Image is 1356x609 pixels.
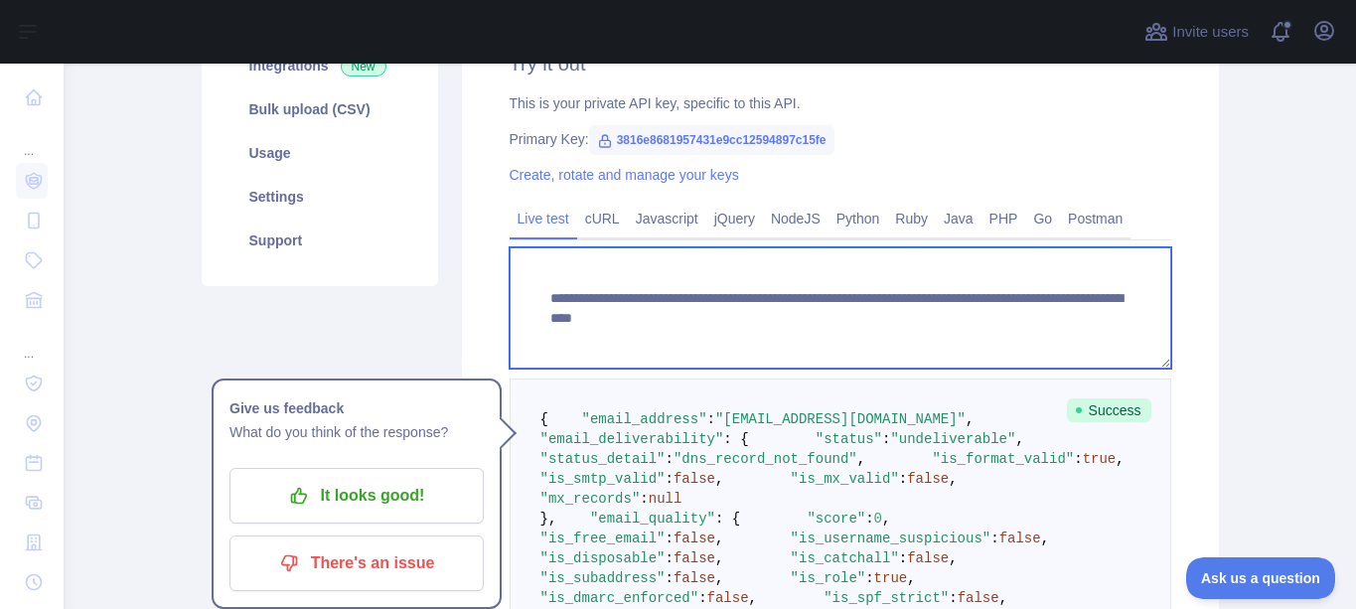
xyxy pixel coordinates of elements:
span: , [999,590,1007,606]
div: This is your private API key, specific to this API. [510,93,1171,113]
span: false [907,550,949,566]
span: : [666,531,674,546]
span: , [907,570,915,586]
h1: Give us feedback [229,396,484,420]
span: false [958,590,999,606]
h2: Try it out [510,50,1171,77]
span: false [674,550,715,566]
div: Primary Key: [510,129,1171,149]
a: Java [936,203,981,234]
span: false [707,590,749,606]
p: There's an issue [244,546,469,580]
p: It looks good! [244,479,469,513]
span: New [341,57,386,76]
span: "status" [816,431,882,447]
span: , [1015,431,1023,447]
span: "is_username_suspicious" [791,531,991,546]
span: : [707,411,715,427]
span: , [966,411,974,427]
a: jQuery [706,203,763,234]
span: : [899,471,907,487]
span: , [1041,531,1049,546]
a: PHP [981,203,1026,234]
span: , [749,590,757,606]
span: , [715,550,723,566]
span: "is_smtp_valid" [540,471,666,487]
a: Go [1025,203,1060,234]
span: , [715,570,723,586]
span: "is_free_email" [540,531,666,546]
div: ... [16,119,48,159]
span: true [874,570,908,586]
span: }, [540,511,557,527]
span: , [715,471,723,487]
button: Invite users [1140,16,1253,48]
span: , [857,451,865,467]
span: : { [715,511,740,527]
span: "is_format_valid" [932,451,1074,467]
a: Live test [510,203,577,234]
iframe: Toggle Customer Support [1186,557,1336,599]
span: "is_disposable" [540,550,666,566]
span: : [949,590,957,606]
span: : [882,431,890,447]
span: Invite users [1172,21,1249,44]
span: : [865,570,873,586]
span: 3816e8681957431e9cc12594897c15fe [589,125,834,155]
span: , [715,531,723,546]
a: Usage [226,131,414,175]
a: Postman [1060,203,1130,234]
span: "dns_record_not_found" [674,451,857,467]
span: : [640,491,648,507]
span: false [999,531,1041,546]
span: , [1116,451,1124,467]
span: : [666,570,674,586]
p: What do you think of the response? [229,420,484,444]
span: false [674,570,715,586]
span: , [882,511,890,527]
span: "email_address" [582,411,707,427]
span: : [1074,451,1082,467]
span: "[EMAIL_ADDRESS][DOMAIN_NAME]" [715,411,966,427]
a: Python [829,203,888,234]
span: "is_role" [791,570,866,586]
span: "is_spf_strict" [824,590,949,606]
a: Ruby [887,203,936,234]
span: "mx_records" [540,491,641,507]
span: : { [723,431,748,447]
span: : [666,451,674,467]
button: It looks good! [229,468,484,524]
span: , [949,471,957,487]
a: Settings [226,175,414,219]
span: "score" [807,511,865,527]
a: cURL [577,203,628,234]
span: "is_mx_valid" [791,471,899,487]
span: : [865,511,873,527]
span: "is_subaddress" [540,570,666,586]
span: false [674,531,715,546]
span: , [949,550,957,566]
span: : [990,531,998,546]
a: Bulk upload (CSV) [226,87,414,131]
span: : [666,550,674,566]
span: "is_dmarc_enforced" [540,590,699,606]
span: : [666,471,674,487]
span: 0 [874,511,882,527]
span: : [899,550,907,566]
button: There's an issue [229,535,484,591]
span: null [649,491,682,507]
span: "is_catchall" [791,550,899,566]
span: false [674,471,715,487]
a: Integrations New [226,44,414,87]
span: true [1083,451,1117,467]
span: "status_detail" [540,451,666,467]
span: "undeliverable" [890,431,1015,447]
div: ... [16,322,48,362]
span: false [907,471,949,487]
a: Create, rotate and manage your keys [510,167,739,183]
span: : [698,590,706,606]
a: Javascript [628,203,706,234]
span: { [540,411,548,427]
span: "email_deliverability" [540,431,724,447]
a: NodeJS [763,203,829,234]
